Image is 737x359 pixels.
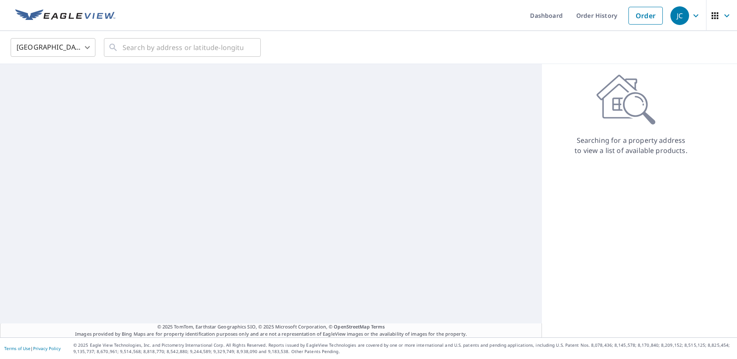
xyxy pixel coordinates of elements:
[4,345,31,351] a: Terms of Use
[157,323,385,331] span: © 2025 TomTom, Earthstar Geographics SIO, © 2025 Microsoft Corporation, ©
[11,36,95,59] div: [GEOGRAPHIC_DATA]
[4,346,61,351] p: |
[574,135,688,156] p: Searching for a property address to view a list of available products.
[670,6,689,25] div: JC
[15,9,115,22] img: EV Logo
[334,323,369,330] a: OpenStreetMap
[371,323,385,330] a: Terms
[628,7,663,25] a: Order
[33,345,61,351] a: Privacy Policy
[123,36,243,59] input: Search by address or latitude-longitude
[73,342,733,355] p: © 2025 Eagle View Technologies, Inc. and Pictometry International Corp. All Rights Reserved. Repo...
